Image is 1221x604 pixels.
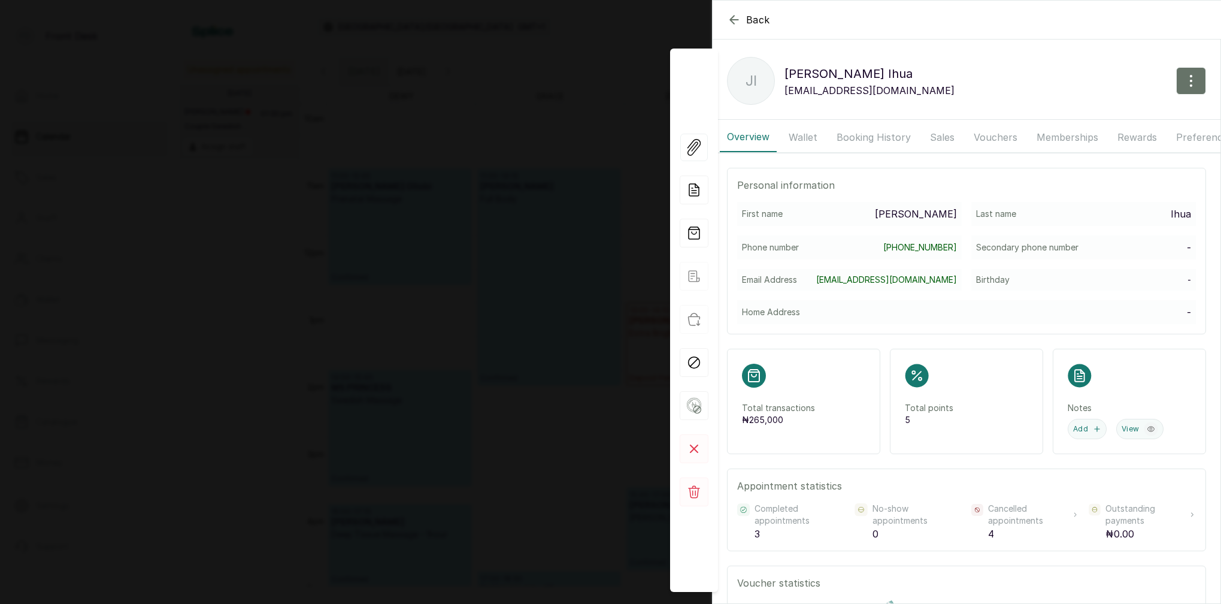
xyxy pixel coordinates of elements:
[746,70,757,92] p: JI
[1187,305,1191,319] p: -
[976,274,1010,286] p: Birthday
[816,274,957,286] a: [EMAIL_ADDRESS][DOMAIN_NAME]
[1187,274,1191,286] p: -
[1029,122,1105,152] button: Memberships
[1105,503,1184,527] span: Outstanding payments
[784,83,955,98] p: [EMAIL_ADDRESS][DOMAIN_NAME]
[872,527,962,541] p: 0
[737,576,1196,590] p: Voucher statistics
[875,207,957,221] p: [PERSON_NAME]
[742,274,797,286] p: Email Address
[784,64,955,83] p: [PERSON_NAME] Ihua
[976,208,1016,220] p: Last name
[923,122,962,152] button: Sales
[988,527,1079,541] p: 4
[905,402,1028,414] p: Total points
[1187,240,1191,255] p: -
[742,402,865,414] p: Total transactions
[749,415,783,425] span: 265,000
[829,122,918,152] button: Booking History
[883,241,957,253] a: [PHONE_NUMBER]
[742,208,783,220] p: First name
[976,241,1078,253] p: Secondary phone number
[755,503,844,527] p: Completed appointments
[737,479,1196,493] p: Appointment statistics
[1105,527,1196,541] p: ₦0.00
[727,13,770,27] button: Back
[1068,419,1107,439] button: Add
[1110,122,1164,152] button: Rewards
[905,415,910,425] span: 5
[872,503,962,527] p: No-show appointments
[1116,419,1164,439] button: View
[742,306,800,318] p: Home Address
[1171,207,1191,221] p: Ihua
[755,527,844,541] p: 3
[737,178,1196,192] p: Personal information
[971,503,1079,541] div: Cancelled appointments 4
[967,122,1025,152] button: Vouchers
[1068,402,1191,414] p: Notes
[781,122,825,152] button: Wallet
[742,414,865,426] p: ₦
[746,13,770,27] span: Back
[988,503,1067,527] span: Cancelled appointments
[720,122,777,152] button: Overview
[742,241,799,253] p: Phone number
